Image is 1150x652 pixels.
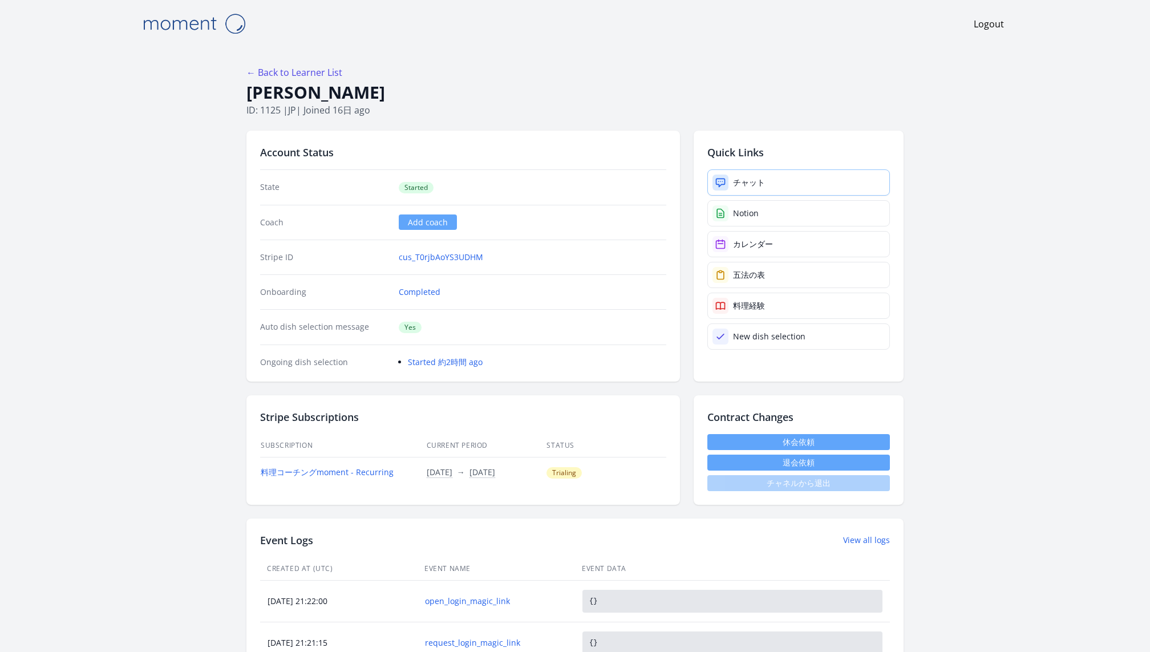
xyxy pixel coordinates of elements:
dt: Ongoing dish selection [260,357,390,368]
a: Completed [399,286,440,298]
span: jp [288,104,296,116]
h2: Contract Changes [707,409,890,425]
button: 退会依頼 [707,455,890,471]
button: [DATE] [469,467,495,478]
div: 五法の表 [733,269,765,281]
button: [DATE] [427,467,452,478]
h2: Event Logs [260,532,313,548]
dt: Stripe ID [260,252,390,263]
a: 料理経験 [707,293,890,319]
a: cus_T0rjbAoYS3UDHM [399,252,483,263]
p: ID: 1125 | | Joined 16日 ago [246,103,904,117]
a: Add coach [399,214,457,230]
img: Moment [137,9,251,38]
th: Subscription [260,434,426,457]
dt: Coach [260,217,390,228]
th: Event Data [575,557,890,581]
a: Notion [707,200,890,226]
a: ← Back to Learner List [246,66,342,79]
pre: {} [582,590,882,613]
h2: Quick Links [707,144,890,160]
a: 五法の表 [707,262,890,288]
a: New dish selection [707,323,890,350]
dt: Onboarding [260,286,390,298]
a: チャット [707,169,890,196]
span: Started [399,182,434,193]
th: Status [546,434,666,457]
div: [DATE] 21:22:00 [261,596,417,607]
dt: State [260,181,390,193]
div: [DATE] 21:21:15 [261,637,417,649]
span: Yes [399,322,422,333]
span: Trialing [546,467,582,479]
span: → [457,467,465,477]
th: Current Period [426,434,546,457]
a: 料理コーチングmoment - Recurring [261,467,394,477]
h2: Stripe Subscriptions [260,409,666,425]
div: New dish selection [733,331,805,342]
div: Notion [733,208,759,219]
h2: Account Status [260,144,666,160]
a: Started 約2時間 ago [408,357,483,367]
a: View all logs [843,534,890,546]
th: Event Name [418,557,575,581]
div: 料理経験 [733,300,765,311]
a: カレンダー [707,231,890,257]
th: Created At (UTC) [260,557,418,581]
a: 休会依頼 [707,434,890,450]
a: open_login_magic_link [425,596,568,607]
h1: [PERSON_NAME] [246,82,904,103]
a: Logout [974,17,1004,31]
dt: Auto dish selection message [260,321,390,333]
div: カレンダー [733,238,773,250]
div: チャット [733,177,765,188]
a: request_login_magic_link [425,637,568,649]
span: チャネルから退出 [707,475,890,491]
